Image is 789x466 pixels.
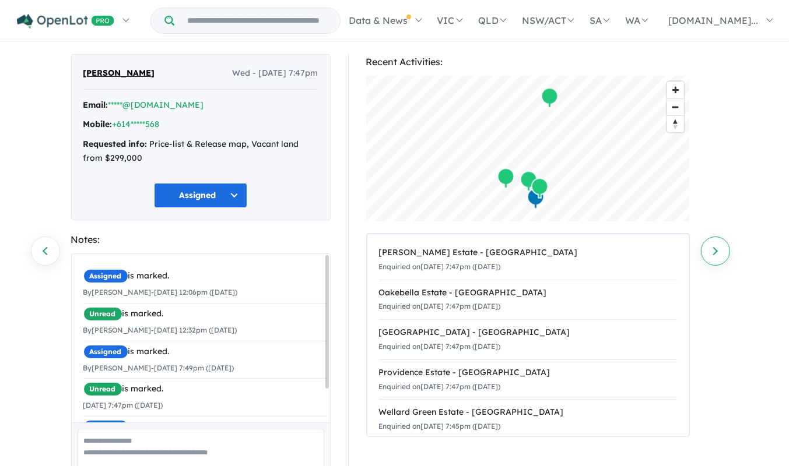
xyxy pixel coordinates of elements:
[667,99,684,115] span: Zoom out
[379,405,677,419] div: Wellard Green Estate - [GEOGRAPHIC_DATA]
[177,8,338,33] input: Try estate name, suburb, builder or developer
[497,168,514,189] div: Map marker
[83,307,122,321] span: Unread
[71,232,331,248] div: Notes:
[379,286,677,300] div: Oakebella Estate - [GEOGRAPHIC_DATA]
[83,119,113,129] strong: Mobile:
[366,76,690,221] canvas: Map
[83,382,122,396] span: Unread
[379,382,501,391] small: Enquiried on [DATE] 7:47pm ([DATE])
[379,366,677,380] div: Providence Estate - [GEOGRAPHIC_DATA]
[379,280,677,320] a: Oakebella Estate - [GEOGRAPHIC_DATA]Enquiried on[DATE] 7:47pm ([DATE])
[541,87,558,109] div: Map marker
[83,137,318,165] div: Price-list & Release map, Vacant land from $299,000
[83,363,234,372] small: By [PERSON_NAME] - [DATE] 7:49pm ([DATE])
[379,240,677,280] a: [PERSON_NAME] Estate - [GEOGRAPHIC_DATA]Enquiried on[DATE] 7:47pm ([DATE])
[379,422,501,430] small: Enquiried on [DATE] 7:45pm ([DATE])
[83,345,327,359] div: is marked.
[83,307,327,321] div: is marked.
[83,326,237,334] small: By [PERSON_NAME] - [DATE] 12:32pm ([DATE])
[668,15,758,26] span: [DOMAIN_NAME]...
[366,54,690,70] div: Recent Activities:
[83,269,128,283] span: Assigned
[17,14,114,29] img: Openlot PRO Logo White
[83,288,238,296] small: By [PERSON_NAME] - [DATE] 12:06pm ([DATE])
[520,171,537,192] div: Map marker
[83,269,327,283] div: is marked.
[83,401,163,409] small: [DATE] 7:47pm ([DATE])
[667,116,684,132] span: Reset bearing to north
[83,345,128,359] span: Assigned
[83,139,148,149] strong: Requested info:
[379,326,677,340] div: [GEOGRAPHIC_DATA] - [GEOGRAPHIC_DATA]
[379,399,677,440] a: Wellard Green Estate - [GEOGRAPHIC_DATA]Enquiried on[DATE] 7:45pm ([DATE])
[379,359,677,400] a: Providence Estate - [GEOGRAPHIC_DATA]Enquiried on[DATE] 7:47pm ([DATE])
[83,100,108,110] strong: Email:
[233,66,318,80] span: Wed - [DATE] 7:47pm
[379,342,501,351] small: Enquiried on [DATE] 7:47pm ([DATE])
[667,115,684,132] button: Reset bearing to north
[531,178,548,199] div: Map marker
[379,262,501,271] small: Enquiried on [DATE] 7:47pm ([DATE])
[83,382,327,396] div: is marked.
[667,82,684,98] button: Zoom in
[667,98,684,115] button: Zoom out
[154,183,247,208] button: Assigned
[379,302,501,310] small: Enquiried on [DATE] 7:47pm ([DATE])
[379,319,677,360] a: [GEOGRAPHIC_DATA] - [GEOGRAPHIC_DATA]Enquiried on[DATE] 7:47pm ([DATE])
[379,246,677,260] div: [PERSON_NAME] Estate - [GEOGRAPHIC_DATA]
[83,66,155,80] span: [PERSON_NAME]
[527,188,544,210] div: Map marker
